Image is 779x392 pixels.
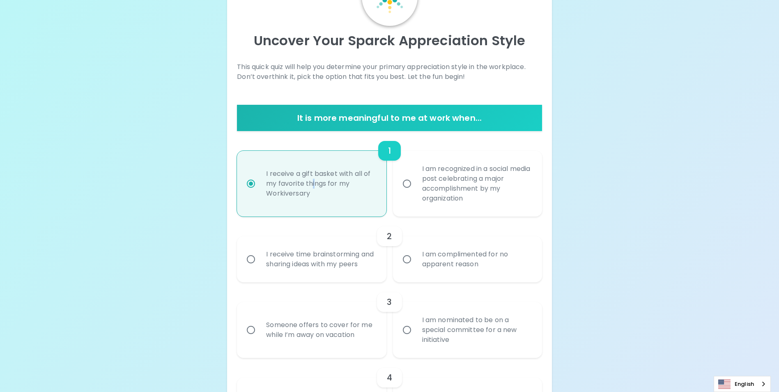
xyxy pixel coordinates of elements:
[237,32,542,49] p: Uncover Your Sparck Appreciation Style
[416,305,538,355] div: I am nominated to be on a special committee for a new initiative
[240,111,538,125] h6: It is more meaningful to me at work when...
[714,376,771,392] div: Language
[388,144,391,157] h6: 1
[416,240,538,279] div: I am complimented for no apparent reason
[387,295,392,309] h6: 3
[260,159,381,208] div: I receive a gift basket with all of my favorite things for my Workiversary
[714,376,771,392] aside: Language selected: English
[237,217,542,282] div: choice-group-check
[387,371,392,384] h6: 4
[237,131,542,217] div: choice-group-check
[260,240,381,279] div: I receive time brainstorming and sharing ideas with my peers
[714,376,770,392] a: English
[387,230,392,243] h6: 2
[260,310,381,350] div: Someone offers to cover for me while I’m away on vacation
[237,62,542,82] p: This quick quiz will help you determine your primary appreciation style in the workplace. Don’t o...
[416,154,538,213] div: I am recognized in a social media post celebrating a major accomplishment by my organization
[237,282,542,358] div: choice-group-check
